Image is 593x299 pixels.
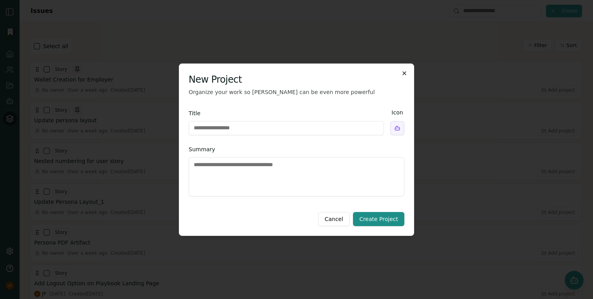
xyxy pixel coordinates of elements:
label: Summary [189,146,215,152]
button: Cancel [318,212,350,226]
label: Title [189,110,200,116]
label: Icon [391,109,403,116]
button: Create Project [353,212,404,226]
h2: New Project [189,73,404,86]
p: Organize your work so [PERSON_NAME] can be even more powerful [189,88,404,96]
